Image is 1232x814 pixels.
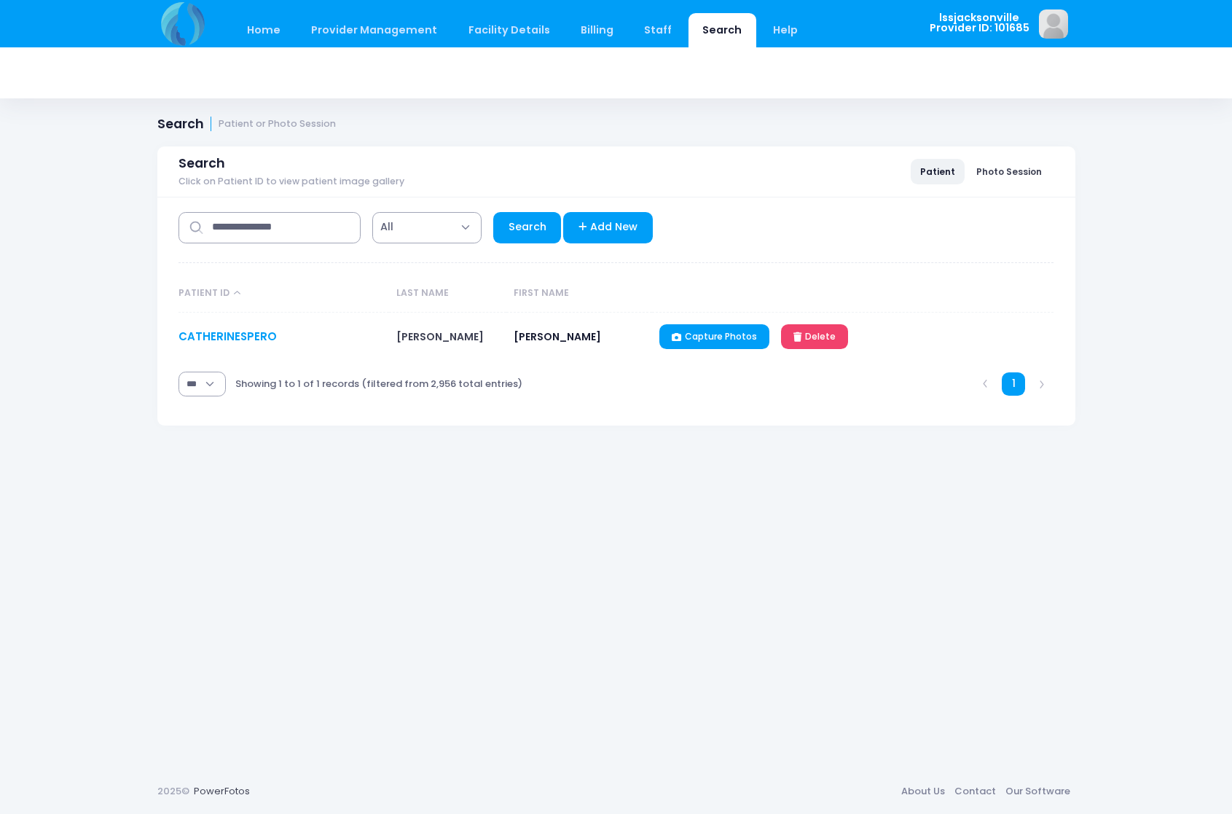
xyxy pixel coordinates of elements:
[688,13,756,47] a: Search
[967,159,1051,184] a: Photo Session
[178,176,404,187] span: Click on Patient ID to view patient image gallery
[630,13,686,47] a: Staff
[659,324,769,349] a: Capture Photos
[194,784,250,798] a: PowerFotos
[930,12,1029,34] span: lssjacksonville Provider ID: 101685
[506,275,652,313] th: First Name: activate to sort column ascending
[454,13,564,47] a: Facility Details
[514,329,601,344] span: [PERSON_NAME]
[372,212,482,243] span: All
[157,117,337,132] h1: Search
[1002,372,1026,396] a: 1
[758,13,812,47] a: Help
[396,329,484,344] span: [PERSON_NAME]
[911,159,965,184] a: Patient
[233,13,295,47] a: Home
[897,778,950,805] a: About Us
[178,329,277,344] a: CATHERINESPERO
[566,13,627,47] a: Billing
[178,275,390,313] th: Patient ID: activate to sort column descending
[1001,778,1075,805] a: Our Software
[380,219,393,235] span: All
[157,784,189,798] span: 2025©
[219,119,336,130] small: Patient or Photo Session
[781,324,848,349] a: Delete
[235,367,522,401] div: Showing 1 to 1 of 1 records (filtered from 2,956 total entries)
[389,275,506,313] th: Last Name: activate to sort column ascending
[563,212,653,243] a: Add New
[1039,9,1068,39] img: image
[950,778,1001,805] a: Contact
[178,156,225,171] span: Search
[493,212,561,243] a: Search
[297,13,452,47] a: Provider Management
